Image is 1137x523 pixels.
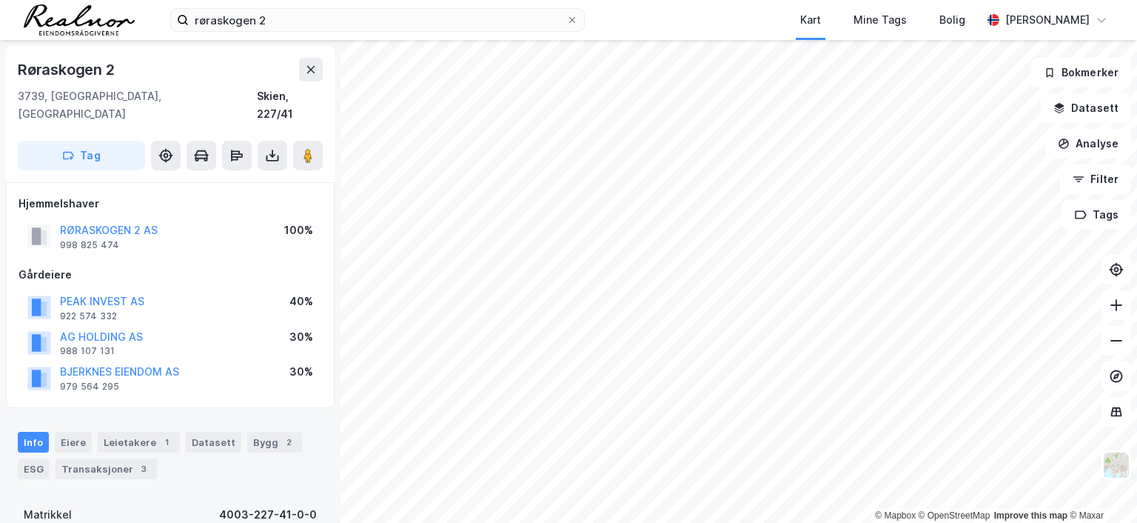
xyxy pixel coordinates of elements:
div: [PERSON_NAME] [1005,11,1090,29]
div: 922 574 332 [60,310,117,322]
input: Søk på adresse, matrikkel, gårdeiere, leietakere eller personer [189,9,566,31]
div: Skien, 227/41 [257,87,323,123]
div: 40% [289,293,313,310]
a: Mapbox [875,510,916,521]
button: Datasett [1041,93,1131,123]
div: 100% [284,221,313,239]
button: Tag [18,141,145,170]
div: Kart [800,11,821,29]
div: Info [18,432,49,453]
a: OpenStreetMap [919,510,990,521]
div: 30% [289,328,313,346]
button: Tags [1062,200,1131,230]
div: 988 107 131 [60,345,115,357]
div: 979 564 295 [60,381,119,393]
img: Z [1102,451,1130,479]
div: Bygg [247,432,302,453]
iframe: Chat Widget [1063,452,1137,523]
div: Gårdeiere [19,266,322,284]
div: 30% [289,363,313,381]
button: Filter [1060,164,1131,194]
div: Hjemmelshaver [19,195,322,213]
div: ESG [18,459,50,479]
div: Datasett [186,432,241,453]
button: Bokmerker [1031,58,1131,87]
div: Røraskogen 2 [18,58,118,81]
div: 3 [136,462,151,476]
div: Bolig [939,11,965,29]
div: Kontrollprogram for chat [1063,452,1137,523]
div: Eiere [55,432,92,453]
div: 2 [281,435,296,450]
div: Transaksjoner [56,459,157,479]
div: 1 [159,435,174,450]
img: realnor-logo.934646d98de889bb5806.png [24,4,135,36]
div: Leietakere [98,432,180,453]
a: Improve this map [994,510,1067,521]
div: Mine Tags [853,11,907,29]
button: Analyse [1045,129,1131,159]
div: 3739, [GEOGRAPHIC_DATA], [GEOGRAPHIC_DATA] [18,87,257,123]
div: 998 825 474 [60,239,119,251]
